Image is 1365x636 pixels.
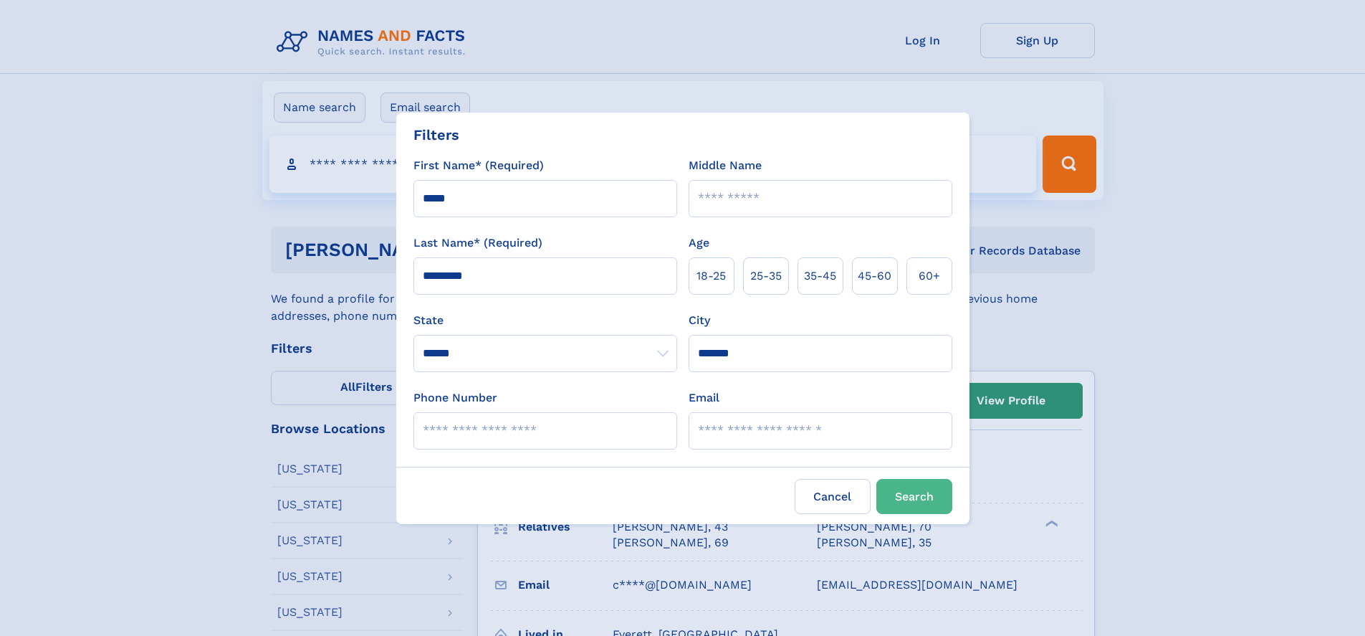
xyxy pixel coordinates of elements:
[858,267,891,285] span: 45‑60
[413,312,677,329] label: State
[795,479,871,514] label: Cancel
[750,267,782,285] span: 25‑35
[689,389,719,407] label: Email
[804,267,836,285] span: 35‑45
[696,267,726,285] span: 18‑25
[413,124,459,146] div: Filters
[876,479,952,514] button: Search
[413,157,544,174] label: First Name* (Required)
[689,234,709,252] label: Age
[413,234,542,252] label: Last Name* (Required)
[413,389,497,407] label: Phone Number
[689,157,762,174] label: Middle Name
[919,267,940,285] span: 60+
[689,312,710,329] label: City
